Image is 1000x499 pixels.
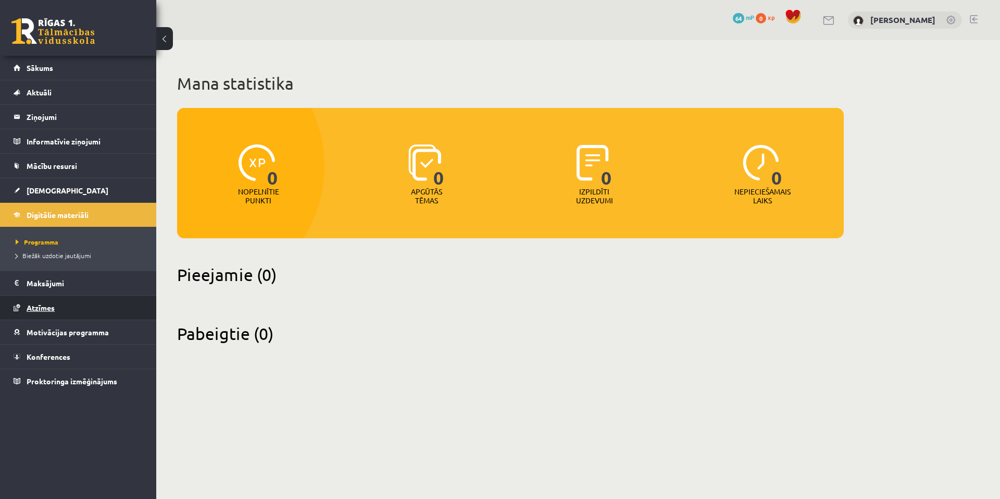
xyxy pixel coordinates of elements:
[16,238,58,246] span: Programma
[771,144,782,187] span: 0
[27,352,70,361] span: Konferences
[853,16,864,26] img: Ilia Ganebnyi
[27,129,143,153] legend: Informatīvie ziņojumi
[27,303,55,312] span: Atzīmes
[14,271,143,295] a: Maksājumi
[14,178,143,202] a: [DEMOGRAPHIC_DATA]
[27,186,108,195] span: [DEMOGRAPHIC_DATA]
[27,105,143,129] legend: Ziņojumi
[756,13,766,23] span: 0
[743,144,779,181] img: icon-clock-7be60019b62300814b6bd22b8e044499b485619524d84068768e800edab66f18.svg
[267,144,278,187] span: 0
[16,251,91,260] span: Biežāk uzdotie jautājumi
[733,13,754,21] a: 64 mP
[27,271,143,295] legend: Maksājumi
[239,144,275,181] img: icon-xp-0682a9bc20223a9ccc6f5883a126b849a74cddfe5390d2b41b4391c66f2066e7.svg
[734,187,791,205] p: Nepieciešamais laiks
[27,210,89,220] span: Digitālie materiāli
[16,251,146,260] a: Biežāk uzdotie jautājumi
[768,13,774,21] span: xp
[238,187,279,205] p: Nopelnītie punkti
[408,144,441,181] img: icon-learned-topics-4a711ccc23c960034f471b6e78daf4a3bad4a20eaf4de84257b87e66633f6470.svg
[27,88,52,97] span: Aktuāli
[14,369,143,393] a: Proktoringa izmēģinājums
[11,18,95,44] a: Rīgas 1. Tālmācības vidusskola
[27,327,109,337] span: Motivācijas programma
[14,129,143,153] a: Informatīvie ziņojumi
[16,237,146,247] a: Programma
[14,296,143,320] a: Atzīmes
[177,264,844,285] h2: Pieejamie (0)
[14,80,143,104] a: Aktuāli
[733,13,744,23] span: 64
[177,73,844,94] h1: Mana statistika
[746,13,754,21] span: mP
[406,187,447,205] p: Apgūtās tēmas
[574,187,615,205] p: Izpildīti uzdevumi
[14,345,143,369] a: Konferences
[14,105,143,129] a: Ziņojumi
[14,56,143,80] a: Sākums
[756,13,780,21] a: 0 xp
[577,144,609,181] img: icon-completed-tasks-ad58ae20a441b2904462921112bc710f1caf180af7a3daa7317a5a94f2d26646.svg
[14,320,143,344] a: Motivācijas programma
[27,376,117,386] span: Proktoringa izmēģinājums
[14,203,143,227] a: Digitālie materiāli
[433,144,444,187] span: 0
[870,15,935,25] a: [PERSON_NAME]
[14,154,143,178] a: Mācību resursi
[27,161,77,171] span: Mācību resursi
[601,144,612,187] span: 0
[27,63,53,72] span: Sākums
[177,323,844,344] h2: Pabeigtie (0)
